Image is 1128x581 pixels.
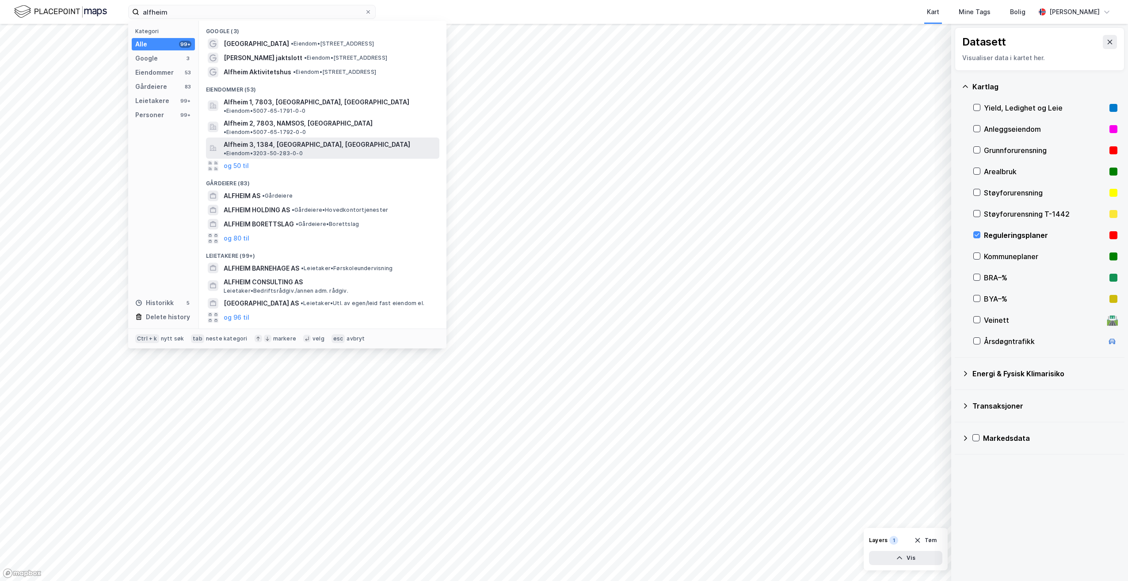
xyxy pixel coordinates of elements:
[293,69,376,76] span: Eiendom • [STREET_ADDRESS]
[135,298,174,308] div: Historikk
[135,110,164,120] div: Personer
[191,334,204,343] div: tab
[262,192,265,199] span: •
[135,96,169,106] div: Leietakere
[224,277,436,287] span: ALFHEIM CONSULTING AS
[962,35,1006,49] div: Datasett
[224,129,226,135] span: •
[179,111,191,118] div: 99+
[224,205,290,215] span: ALFHEIM HOLDING AS
[224,118,373,129] span: Alfheim 2, 7803, NAMSOS, [GEOGRAPHIC_DATA]
[1084,539,1128,581] div: Kontrollprogram for chat
[1010,7,1025,17] div: Bolig
[301,265,304,271] span: •
[224,97,409,107] span: Alfheim 1, 7803, [GEOGRAPHIC_DATA], [GEOGRAPHIC_DATA]
[962,53,1117,63] div: Visualiser data i kartet her.
[139,5,365,19] input: Søk på adresse, matrikkel, gårdeiere, leietakere eller personer
[292,206,294,213] span: •
[199,173,446,189] div: Gårdeiere (83)
[224,38,289,49] span: [GEOGRAPHIC_DATA]
[161,335,184,342] div: nytt søk
[224,67,291,77] span: Alfheim Aktivitetshus
[224,107,305,115] span: Eiendom • 5007-65-1791-0-0
[984,166,1106,177] div: Arealbruk
[224,53,302,63] span: [PERSON_NAME] jaktslott
[135,81,167,92] div: Gårdeiere
[224,129,306,136] span: Eiendom • 5007-65-1792-0-0
[927,7,939,17] div: Kart
[301,300,303,306] span: •
[224,161,249,171] button: og 50 til
[972,401,1117,411] div: Transaksjoner
[984,315,1103,325] div: Veinett
[301,265,393,272] span: Leietaker • Førskoleundervisning
[332,334,345,343] div: esc
[262,192,293,199] span: Gårdeiere
[1049,7,1100,17] div: [PERSON_NAME]
[224,150,303,157] span: Eiendom • 3203-50-283-0-0
[199,245,446,261] div: Leietakere (99+)
[984,230,1106,241] div: Reguleringsplaner
[199,325,446,340] div: Personer (99+)
[984,209,1106,219] div: Støyforurensning T-1442
[889,536,898,545] div: 1
[179,41,191,48] div: 99+
[312,335,324,342] div: velg
[292,206,388,214] span: Gårdeiere • Hovedkontortjenester
[984,294,1106,304] div: BYA–%
[869,551,942,565] button: Vis
[1084,539,1128,581] iframe: Chat Widget
[146,312,190,322] div: Delete history
[206,335,248,342] div: neste kategori
[291,40,374,47] span: Eiendom • [STREET_ADDRESS]
[224,312,249,323] button: og 96 til
[301,300,424,307] span: Leietaker • Utl. av egen/leid fast eiendom el.
[984,187,1106,198] div: Støyforurensning
[14,4,107,19] img: logo.f888ab2527a4732fd821a326f86c7f29.svg
[135,53,158,64] div: Google
[184,299,191,306] div: 5
[984,272,1106,283] div: BRA–%
[224,139,410,150] span: Alfheim 3, 1384, [GEOGRAPHIC_DATA], [GEOGRAPHIC_DATA]
[972,368,1117,379] div: Energi & Fysisk Klimarisiko
[224,191,260,201] span: ALFHEIM AS
[179,97,191,104] div: 99+
[983,433,1117,443] div: Markedsdata
[984,103,1106,113] div: Yield, Ledighet og Leie
[296,221,359,228] span: Gårdeiere • Borettslag
[296,221,298,227] span: •
[984,145,1106,156] div: Grunnforurensning
[224,287,348,294] span: Leietaker • Bedriftsrådgiv./annen adm. rådgiv.
[135,334,159,343] div: Ctrl + k
[1106,314,1118,326] div: 🛣️
[984,251,1106,262] div: Kommuneplaner
[291,40,293,47] span: •
[959,7,991,17] div: Mine Tags
[273,335,296,342] div: markere
[224,150,226,157] span: •
[199,79,446,95] div: Eiendommer (53)
[224,219,294,229] span: ALFHEIM BORETTSLAG
[224,263,299,274] span: ALFHEIM BARNEHAGE AS
[3,568,42,578] a: Mapbox homepage
[347,335,365,342] div: avbryt
[293,69,296,75] span: •
[184,83,191,90] div: 83
[304,54,307,61] span: •
[184,55,191,62] div: 3
[984,124,1106,134] div: Anleggseiendom
[224,107,226,114] span: •
[972,81,1117,92] div: Kartlag
[224,298,299,309] span: [GEOGRAPHIC_DATA] AS
[135,28,195,34] div: Kategori
[984,336,1103,347] div: Årsdøgntrafikk
[199,21,446,37] div: Google (3)
[184,69,191,76] div: 53
[224,233,249,244] button: og 80 til
[908,533,942,547] button: Tøm
[135,39,147,50] div: Alle
[869,537,888,544] div: Layers
[304,54,387,61] span: Eiendom • [STREET_ADDRESS]
[135,67,174,78] div: Eiendommer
